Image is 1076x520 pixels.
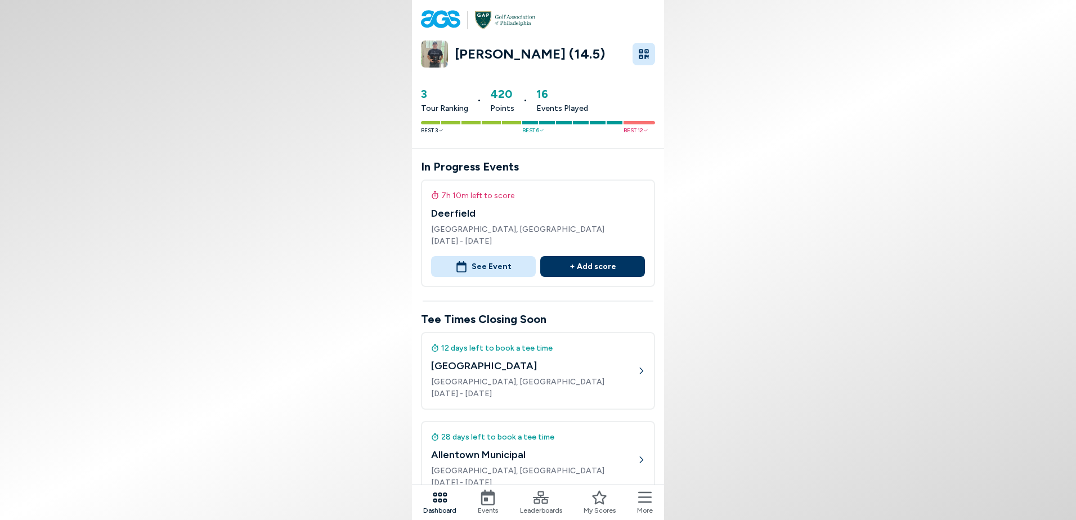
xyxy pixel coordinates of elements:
button: See Event [431,256,536,277]
img: avatar [421,41,448,68]
a: [PERSON_NAME] (14.5) [455,46,626,62]
span: Dashboard [423,505,456,515]
span: Leaderboards [520,505,562,515]
span: [DATE] - [DATE] [431,388,637,400]
h3: In Progress Events [421,158,655,175]
span: [GEOGRAPHIC_DATA], [GEOGRAPHIC_DATA] [431,376,637,388]
a: 28 days left to book a tee timeAllentown Municipal[GEOGRAPHIC_DATA], [GEOGRAPHIC_DATA][DATE] - [D... [421,421,655,503]
div: 7h 10m left to score [431,190,645,201]
h4: [GEOGRAPHIC_DATA] [431,358,637,374]
a: Leaderboards [520,490,562,515]
span: 16 [536,86,588,102]
span: Best 12 [624,126,648,135]
span: • [477,94,481,106]
button: More [637,490,653,515]
span: Best 3 [421,126,443,135]
h3: Tee Times Closing Soon [421,311,655,328]
h4: Deerfield [431,206,645,221]
span: [DATE] - [DATE] [431,235,645,247]
span: [DATE] - [DATE] [431,477,637,488]
a: 12 days left to book a tee time[GEOGRAPHIC_DATA][GEOGRAPHIC_DATA], [GEOGRAPHIC_DATA][DATE] - [DATE] [421,332,655,414]
h4: Allentown Municipal [431,447,637,463]
a: Events [478,490,498,515]
span: • [523,94,527,106]
div: 12 days left to book a tee time [431,342,637,354]
span: Points [490,102,514,114]
div: 28 days left to book a tee time [431,431,637,443]
img: logo [475,11,535,29]
span: More [637,505,653,515]
span: Best 6 [522,126,544,135]
span: [GEOGRAPHIC_DATA], [GEOGRAPHIC_DATA] [431,465,637,477]
span: [GEOGRAPHIC_DATA], [GEOGRAPHIC_DATA] [431,223,645,235]
button: + Add score [540,256,645,277]
span: 420 [490,86,514,102]
span: 3 [421,86,468,102]
span: Events Played [536,102,588,114]
span: My Scores [584,505,616,515]
a: My Scores [584,490,616,515]
a: Dashboard [423,490,456,515]
span: Tour Ranking [421,102,468,114]
span: Events [478,505,498,515]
